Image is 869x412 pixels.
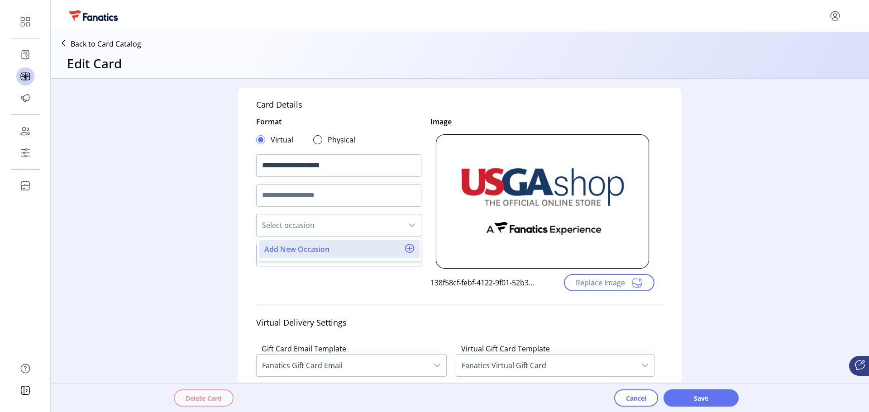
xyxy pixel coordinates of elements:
[430,277,543,288] div: 138f58cf-febf-4122-9f01-52b3...
[461,344,550,354] label: Virtual Gift Card Template
[69,10,118,21] img: logo
[328,134,355,145] label: Physical
[664,389,739,407] button: Save
[576,277,625,288] span: Replace Image
[264,244,329,255] span: Add New Occasion
[256,311,664,334] div: Virtual Delivery Settings
[626,393,646,403] span: Cancel
[675,393,727,403] span: Save
[256,116,282,131] div: Format
[403,214,421,236] div: dropdown trigger
[636,355,654,376] div: dropdown trigger
[614,389,658,407] button: Cancel
[256,99,302,111] div: Card Details
[257,238,421,261] ul: Option List
[456,355,636,376] span: Fanatics Virtual Gift Card
[428,355,446,376] div: dropdown trigger
[262,344,346,354] label: Gift Card Email Template
[257,355,428,376] span: Fanatics Gift Card Email
[257,214,403,236] span: Select occasion
[271,134,293,145] label: Virtual
[67,54,122,73] h3: Edit Card
[259,240,420,258] li: Add New Occasion
[71,38,141,49] p: Back to Card Catalog
[430,116,452,127] div: Image
[828,9,842,23] button: menu
[264,244,414,255] button: Add New Occasion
